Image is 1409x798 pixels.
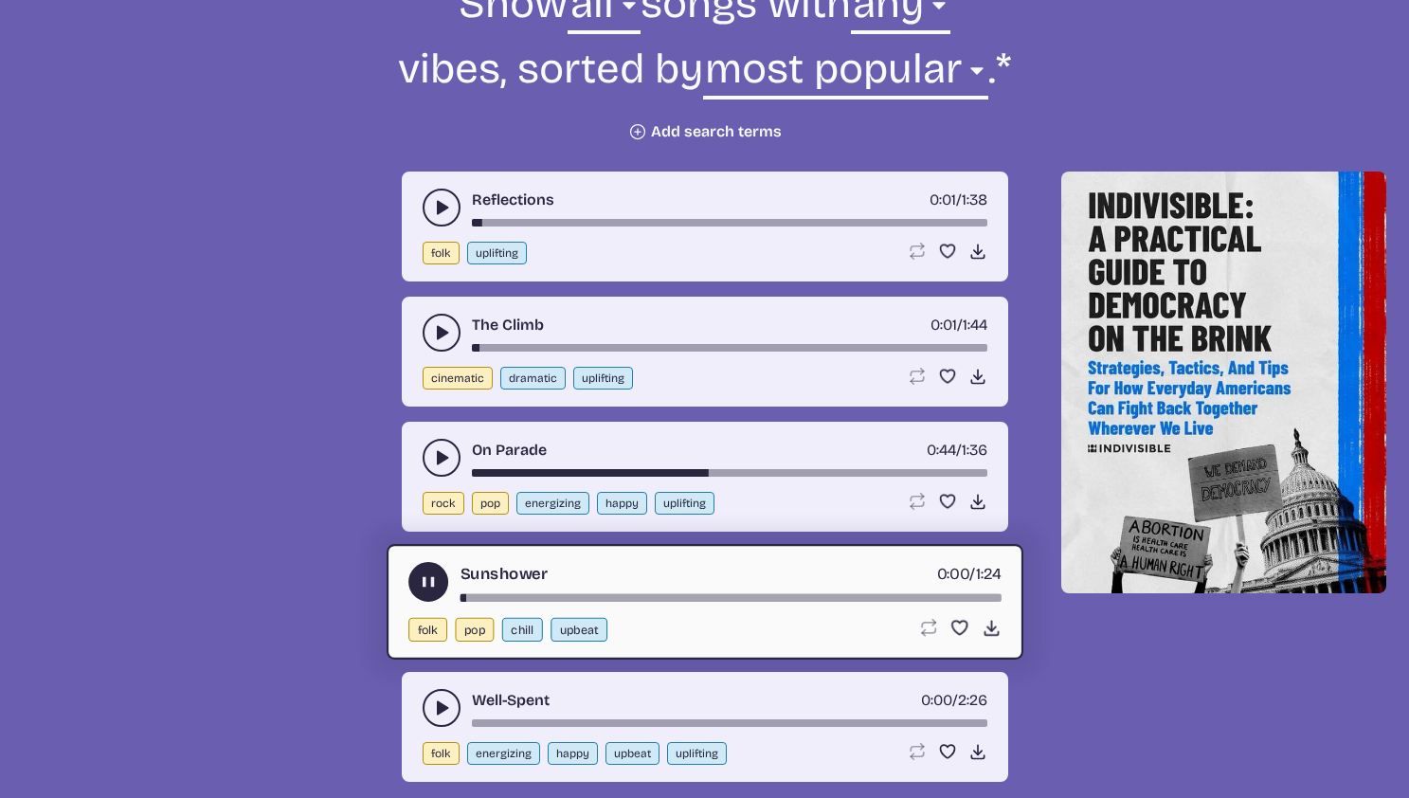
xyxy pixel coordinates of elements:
span: timer [936,564,969,583]
button: play-pause toggle [408,562,448,602]
div: / [936,562,1001,586]
button: Loop [917,618,937,638]
span: 1:24 [975,564,1001,583]
button: Favorite [938,492,957,511]
div: / [927,439,987,462]
button: energizing [467,742,540,765]
div: / [930,314,987,336]
img: Help save our democracy! [1061,172,1387,593]
button: energizing [516,492,589,515]
button: Loop [908,242,927,261]
span: 2:26 [958,691,987,709]
button: uplifting [467,242,527,264]
button: upbeat [551,618,607,642]
span: timer [927,441,956,459]
button: dramatic [500,367,566,390]
a: The Climb [472,314,544,336]
button: pop [455,618,494,642]
button: pop [472,492,509,515]
button: play-pause toggle [423,189,461,227]
button: Loop [908,492,927,511]
button: play-pause toggle [423,689,461,727]
div: song-time-bar [460,594,1001,602]
a: Well-Spent [472,689,550,712]
div: song-time-bar [472,469,987,477]
span: 1:36 [962,441,987,459]
span: timer [930,190,956,209]
a: Reflections [472,189,554,211]
button: play-pause toggle [423,439,461,477]
div: song-time-bar [472,719,987,727]
button: folk [423,742,460,765]
button: cinematic [423,367,493,390]
a: Sunshower [460,562,547,586]
button: Add search terms [628,122,782,141]
button: Favorite [938,242,957,261]
a: On Parade [472,439,547,462]
button: Favorite [938,367,957,386]
button: rock [423,492,464,515]
button: happy [597,492,647,515]
button: upbeat [605,742,659,765]
button: Favorite [949,618,969,638]
button: happy [548,742,598,765]
button: uplifting [667,742,727,765]
div: song-time-bar [472,344,987,352]
button: chill [501,618,542,642]
button: play-pause toggle [423,314,461,352]
button: Favorite [938,742,957,761]
div: / [921,689,987,712]
span: timer [930,316,957,334]
div: / [930,189,987,211]
span: 1:44 [963,316,987,334]
div: song-time-bar [472,219,987,227]
button: Loop [908,742,927,761]
span: timer [921,691,952,709]
button: Loop [908,367,927,386]
button: uplifting [573,367,633,390]
span: 1:38 [962,190,987,209]
button: folk [423,242,460,264]
select: sorting [703,42,988,107]
button: uplifting [655,492,714,515]
button: folk [408,618,447,642]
